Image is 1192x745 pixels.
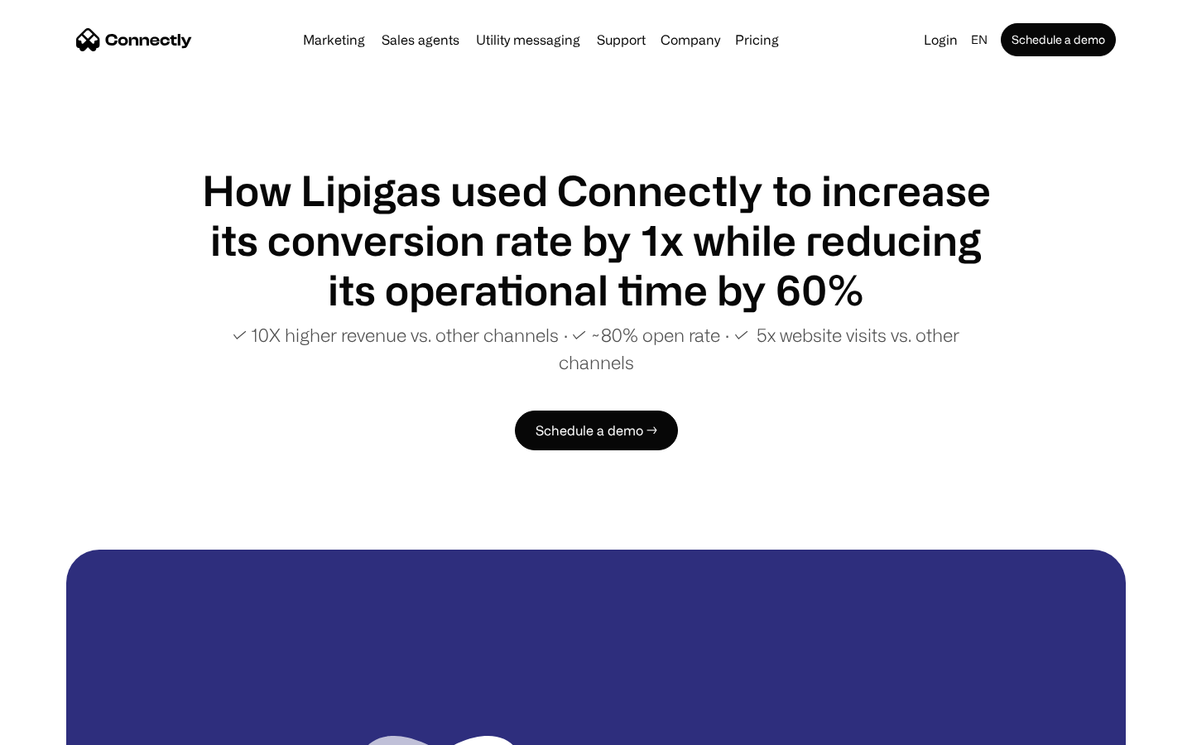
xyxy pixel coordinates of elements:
a: Pricing [728,33,786,46]
a: Utility messaging [469,33,587,46]
a: Support [590,33,652,46]
div: Company [661,28,720,51]
a: Sales agents [375,33,466,46]
ul: Language list [33,716,99,739]
a: Marketing [296,33,372,46]
a: Schedule a demo [1001,23,1116,56]
a: Schedule a demo → [515,411,678,450]
a: Login [917,28,964,51]
aside: Language selected: English [17,714,99,739]
div: en [971,28,988,51]
h1: How Lipigas used Connectly to increase its conversion rate by 1x while reducing its operational t... [199,166,993,315]
p: ✓ 10X higher revenue vs. other channels ∙ ✓ ~80% open rate ∙ ✓ 5x website visits vs. other channels [199,321,993,376]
